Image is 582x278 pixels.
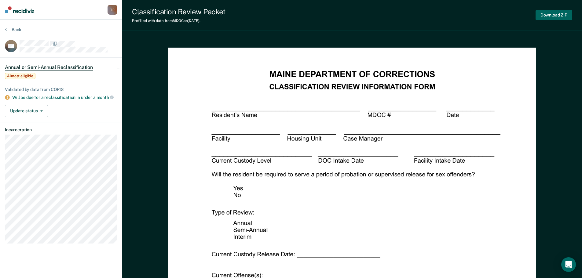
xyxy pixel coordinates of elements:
span: Annual or Semi-Annual Reclassification [5,64,93,70]
div: Open Intercom Messenger [561,257,576,272]
dt: Incarceration [5,127,117,132]
div: Classification Review Packet [132,7,225,16]
div: Will be due for a reclassification in under a month [12,95,117,100]
button: Download ZIP [536,10,572,20]
div: Validated by data from CORIS [5,87,117,92]
div: Prefilled with data from MDOC on [DATE] . [132,19,225,23]
button: Back [5,27,21,32]
img: Recidiviz [5,6,34,13]
button: Update status [5,105,48,117]
button: TR [108,5,117,15]
span: Almost eligible [5,73,35,79]
div: T R [108,5,117,15]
